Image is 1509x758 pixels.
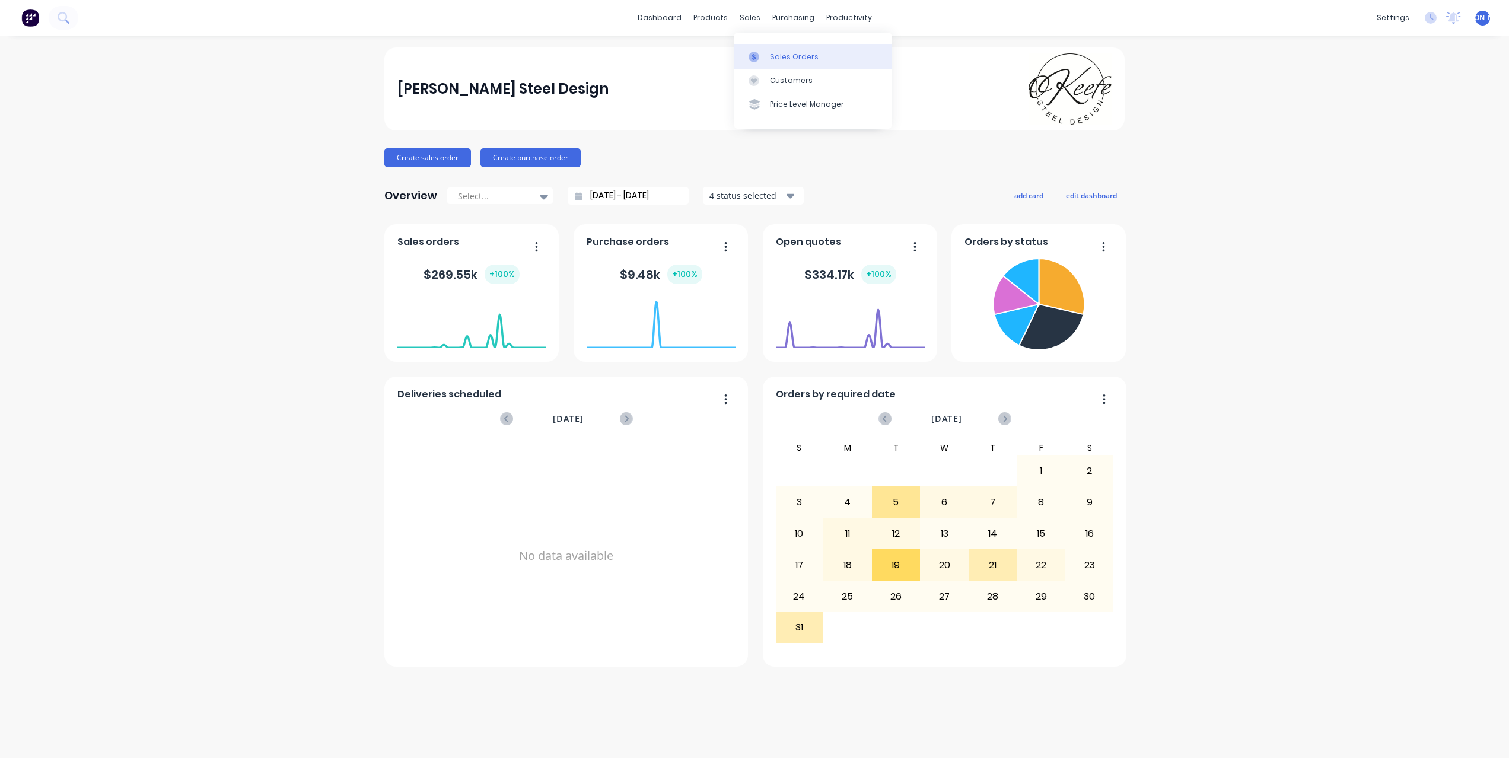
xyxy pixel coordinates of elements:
div: 31 [776,613,823,642]
div: 11 [824,519,871,549]
div: 13 [921,519,968,549]
div: 23 [1066,550,1113,580]
div: 24 [776,582,823,612]
div: 19 [873,550,920,580]
div: Overview [384,184,437,208]
div: 1 [1017,456,1065,486]
div: F [1017,441,1065,455]
span: Sales orders [397,235,459,249]
div: productivity [820,9,878,27]
div: 12 [873,519,920,549]
button: 4 status selected [703,187,804,205]
div: 30 [1066,582,1113,612]
div: 5 [873,488,920,517]
div: T [872,441,921,455]
div: 27 [921,582,968,612]
span: [DATE] [553,412,584,425]
div: T [969,441,1017,455]
div: M [823,441,872,455]
div: 25 [824,582,871,612]
div: $ 9.48k [620,265,702,284]
button: Create sales order [384,148,471,167]
button: Create purchase order [480,148,581,167]
div: settings [1371,9,1415,27]
div: 18 [824,550,871,580]
div: 16 [1066,519,1113,549]
span: Open quotes [776,235,841,249]
div: 9 [1066,488,1113,517]
div: 29 [1017,582,1065,612]
span: Orders by status [964,235,1048,249]
a: dashboard [632,9,687,27]
div: 3 [776,488,823,517]
div: Sales Orders [770,52,819,62]
button: edit dashboard [1058,187,1125,203]
div: No data available [397,441,736,671]
span: Deliveries scheduled [397,387,501,402]
div: W [920,441,969,455]
a: Sales Orders [734,44,892,68]
div: 4 [824,488,871,517]
div: 7 [969,488,1017,517]
div: products [687,9,734,27]
div: 10 [776,519,823,549]
div: $ 334.17k [804,265,896,284]
div: 14 [969,519,1017,549]
span: [DATE] [931,412,962,425]
div: Customers [770,75,813,86]
button: add card [1007,187,1051,203]
div: S [1065,441,1114,455]
div: + 100 % [861,265,896,284]
div: 2 [1066,456,1113,486]
span: Purchase orders [587,235,669,249]
div: purchasing [766,9,820,27]
div: $ 269.55k [424,265,520,284]
div: 21 [969,550,1017,580]
div: sales [734,9,766,27]
div: + 100 % [485,265,520,284]
div: S [775,441,824,455]
div: [PERSON_NAME] Steel Design [397,77,609,101]
a: Price Level Manager [734,93,892,116]
div: 6 [921,488,968,517]
div: 8 [1017,488,1065,517]
div: 20 [921,550,968,580]
div: Price Level Manager [770,99,844,110]
div: 28 [969,582,1017,612]
div: 17 [776,550,823,580]
div: 4 status selected [709,189,784,202]
a: Customers [734,69,892,93]
div: 15 [1017,519,1065,549]
div: + 100 % [667,265,702,284]
img: O'Keefe Steel Design [1029,53,1112,125]
div: 26 [873,582,920,612]
img: Factory [21,9,39,27]
div: 22 [1017,550,1065,580]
